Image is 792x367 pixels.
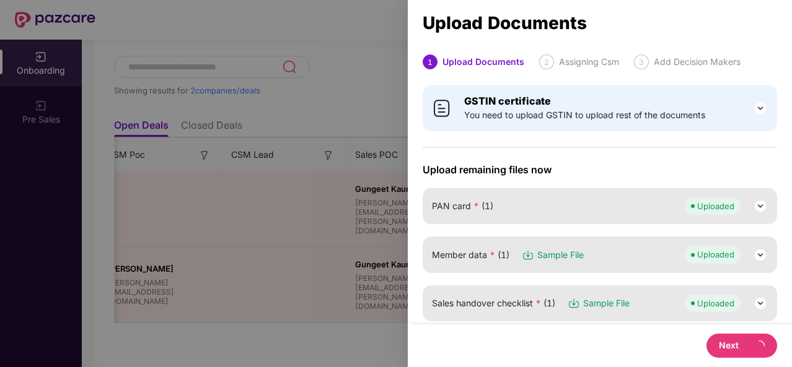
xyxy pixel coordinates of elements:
img: svg+xml;base64,PHN2ZyB3aWR0aD0iMjQiIGhlaWdodD0iMjQiIHZpZXdCb3g9IjAgMCAyNCAyNCIgZmlsbD0ibm9uZSIgeG... [753,248,768,262]
span: 1 [428,58,433,67]
img: svg+xml;base64,PHN2ZyB3aWR0aD0iMjQiIGhlaWdodD0iMjQiIHZpZXdCb3g9IjAgMCAyNCAyNCIgZmlsbD0ibm9uZSIgeG... [753,296,768,311]
span: Sample File [583,296,630,310]
div: Add Decision Makers [654,54,741,69]
img: svg+xml;base64,PHN2ZyB4bWxucz0iaHR0cDovL3d3dy53My5vcmcvMjAwMC9zdmciIHdpZHRoPSI0MCIgaGVpZ2h0PSI0MC... [432,98,452,118]
b: GSTIN certificate [464,95,551,107]
div: Assigning Csm [559,54,619,69]
span: Member data (1) [432,248,509,262]
img: svg+xml;base64,PHN2ZyB3aWR0aD0iMjQiIGhlaWdodD0iMjQiIHZpZXdCb3g9IjAgMCAyNCAyNCIgZmlsbD0ibm9uZSIgeG... [753,101,768,116]
span: Sample File [537,248,584,262]
button: Next loading [706,334,777,358]
div: Upload Documents [442,54,524,69]
span: You need to upload GSTIN to upload rest of the documents [464,108,705,122]
span: loading [752,339,765,352]
div: Upload Documents [423,16,777,30]
span: PAN card (1) [432,199,493,213]
img: svg+xml;base64,PHN2ZyB3aWR0aD0iMjQiIGhlaWdodD0iMjQiIHZpZXdCb3g9IjAgMCAyNCAyNCIgZmlsbD0ibm9uZSIgeG... [753,199,768,214]
div: Uploaded [697,200,734,212]
div: Uploaded [697,297,734,309]
img: svg+xml;base64,PHN2ZyB3aWR0aD0iMTYiIGhlaWdodD0iMTciIHZpZXdCb3g9IjAgMCAxNiAxNyIgZmlsbD0ibm9uZSIgeG... [522,249,534,261]
span: 2 [544,58,549,67]
img: svg+xml;base64,PHN2ZyB3aWR0aD0iMTYiIGhlaWdodD0iMTciIHZpZXdCb3g9IjAgMCAxNiAxNyIgZmlsbD0ibm9uZSIgeG... [568,297,580,309]
span: Upload remaining files now [423,163,777,176]
span: 3 [639,58,644,67]
div: Uploaded [697,248,734,261]
span: Sales handover checklist (1) [432,296,555,310]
